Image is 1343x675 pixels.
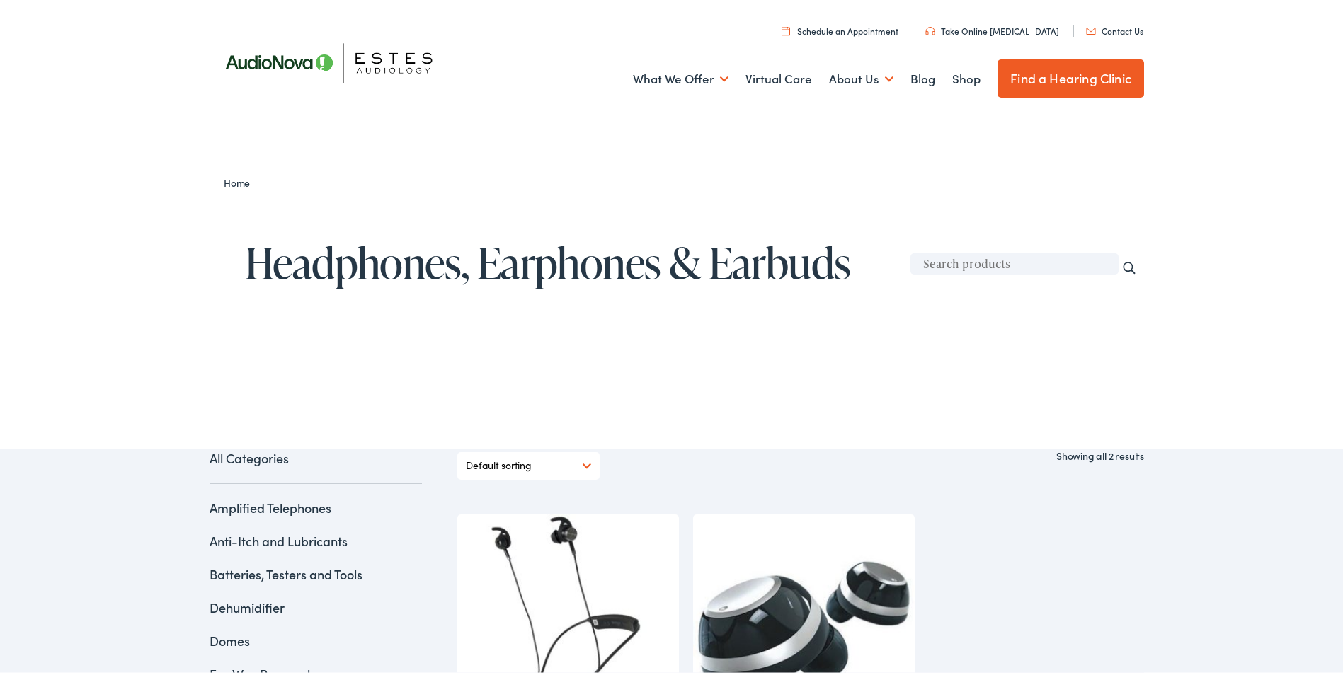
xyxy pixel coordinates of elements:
img: utility icon [782,23,790,33]
a: Blog [910,50,935,103]
a: Home [224,173,257,187]
img: utility icon [925,24,935,33]
a: Schedule an Appointment [782,22,898,34]
input: Search [1121,258,1137,273]
a: All Categories [210,446,422,481]
p: Showing all 2 results [1056,446,1144,461]
a: Dehumidifier [210,596,285,613]
a: Shop [952,50,981,103]
a: Take Online [MEDICAL_DATA] [925,22,1059,34]
input: Search products [910,250,1119,272]
a: Find a Hearing Clinic [998,57,1144,95]
h1: Headphones, Earphones & Earbuds [245,236,1144,283]
a: About Us [829,50,893,103]
a: What We Offer [633,50,728,103]
a: Contact Us [1086,22,1143,34]
a: Virtual Care [745,50,812,103]
a: Anti-Itch and Lubricants [210,529,348,547]
a: Amplified Telephones [210,496,331,514]
a: Batteries, Testers and Tools [210,562,362,580]
img: utility icon [1086,25,1096,32]
select: Shop order [466,449,591,477]
a: Domes [210,629,250,647]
